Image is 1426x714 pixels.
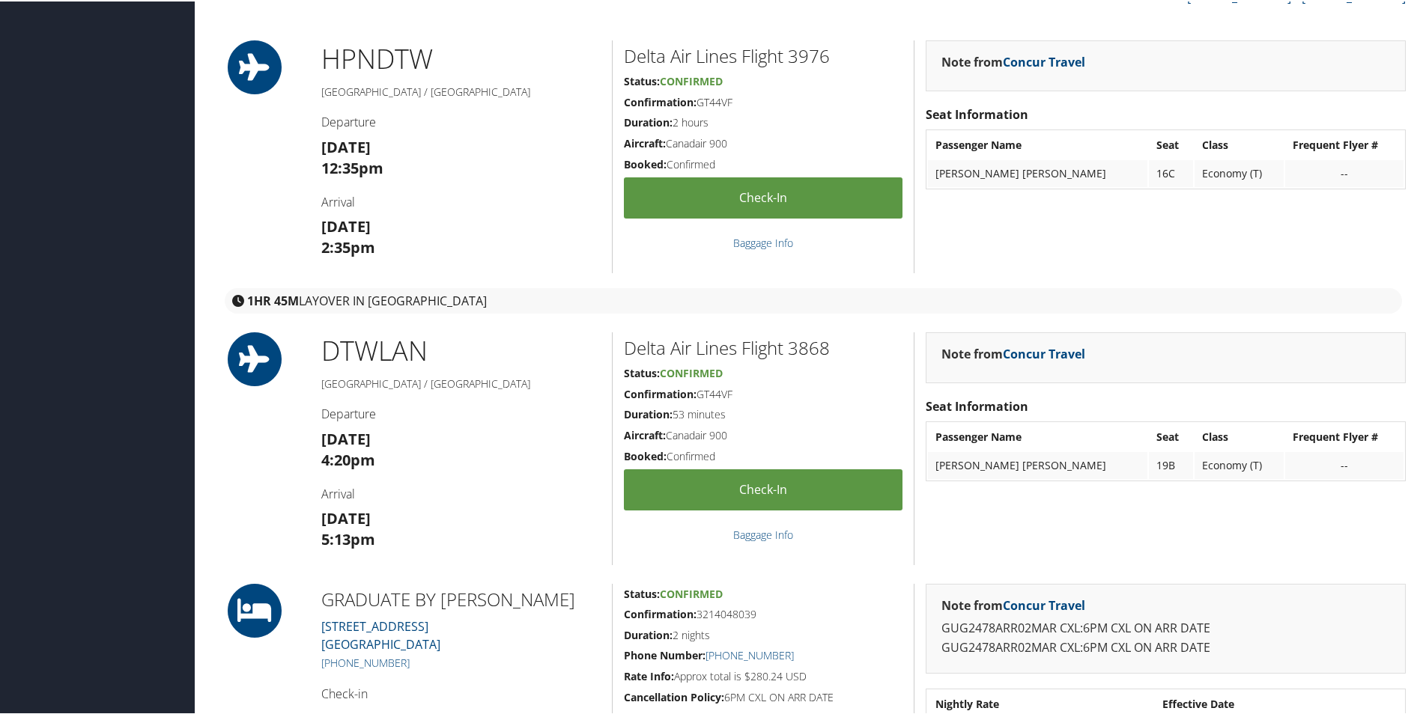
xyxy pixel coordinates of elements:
[321,448,375,469] strong: 4:20pm
[225,287,1402,312] div: layover in [GEOGRAPHIC_DATA]
[706,647,794,661] a: [PHONE_NUMBER]
[1195,130,1283,157] th: Class
[624,135,902,150] h5: Canadair 900
[1195,422,1283,449] th: Class
[660,585,723,599] span: Confirmed
[321,192,601,209] h4: Arrival
[624,94,697,108] strong: Confirmation:
[1149,451,1193,477] td: 19B
[660,73,723,87] span: Confirmed
[624,73,660,87] strong: Status:
[1293,457,1396,471] div: --
[624,406,673,420] strong: Duration:
[928,451,1147,477] td: [PERSON_NAME] [PERSON_NAME]
[660,364,723,379] span: Confirmed
[624,668,902,683] h5: Approx total is $280.24 USD
[941,617,1390,656] p: GUG2478ARR02MAR CXL:6PM CXL ON ARR DATE GUG2478ARR02MAR CXL:6PM CXL ON ARR DATE
[321,617,440,651] a: [STREET_ADDRESS][GEOGRAPHIC_DATA]
[624,605,697,620] strong: Confirmation:
[321,331,601,368] h1: DTW LAN
[321,215,371,235] strong: [DATE]
[321,83,601,98] h5: [GEOGRAPHIC_DATA] / [GEOGRAPHIC_DATA]
[1195,451,1283,477] td: Economy (T)
[624,585,660,599] strong: Status:
[941,596,1085,612] strong: Note from
[321,135,371,156] strong: [DATE]
[928,130,1147,157] th: Passenger Name
[624,94,902,109] h5: GT44VF
[624,647,706,661] strong: Phone Number:
[624,427,666,441] strong: Aircraft:
[624,626,673,641] strong: Duration:
[1293,165,1396,179] div: --
[624,364,660,379] strong: Status:
[624,135,666,149] strong: Aircraft:
[321,156,383,177] strong: 12:35pm
[1285,422,1404,449] th: Frequent Flyer #
[1149,130,1193,157] th: Seat
[1003,344,1085,361] a: Concur Travel
[733,526,793,540] a: Baggage Info
[624,448,667,462] strong: Booked:
[624,427,902,442] h5: Canadair 900
[624,689,902,704] h5: 6PM CXL ON ARR DATE
[624,156,902,171] h5: Confirmed
[321,528,375,548] strong: 5:13pm
[321,684,601,701] h4: Check-in
[624,385,902,400] h5: GT44VF
[321,427,371,448] strong: [DATE]
[926,105,1028,121] strong: Seat Information
[624,114,673,128] strong: Duration:
[321,375,601,390] h5: [GEOGRAPHIC_DATA] / [GEOGRAPHIC_DATA]
[624,385,697,400] strong: Confirmation:
[624,176,902,217] a: Check-in
[1003,52,1085,69] a: Concur Travel
[928,422,1147,449] th: Passenger Name
[321,39,601,76] h1: HPN DTW
[624,668,674,682] strong: Rate Info:
[321,585,601,611] h2: GRADUATE BY [PERSON_NAME]
[624,114,902,129] h5: 2 hours
[733,234,793,248] a: Baggage Info
[926,397,1028,413] strong: Seat Information
[321,112,601,129] h4: Departure
[624,689,724,703] strong: Cancellation Policy:
[624,605,902,620] h5: 3214048039
[624,42,902,67] h2: Delta Air Lines Flight 3976
[624,448,902,463] h5: Confirmed
[624,156,667,170] strong: Booked:
[624,406,902,421] h5: 53 minutes
[1149,159,1193,186] td: 16C
[624,468,902,509] a: Check-in
[1195,159,1283,186] td: Economy (T)
[321,507,371,527] strong: [DATE]
[1285,130,1404,157] th: Frequent Flyer #
[941,344,1085,361] strong: Note from
[321,404,601,421] h4: Departure
[321,654,410,668] a: [PHONE_NUMBER]
[624,626,902,641] h5: 2 nights
[321,484,601,501] h4: Arrival
[1003,596,1085,612] a: Concur Travel
[321,236,375,256] strong: 2:35pm
[941,52,1085,69] strong: Note from
[1149,422,1193,449] th: Seat
[247,291,299,308] strong: 1HR 45M
[928,159,1147,186] td: [PERSON_NAME] [PERSON_NAME]
[624,334,902,359] h2: Delta Air Lines Flight 3868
